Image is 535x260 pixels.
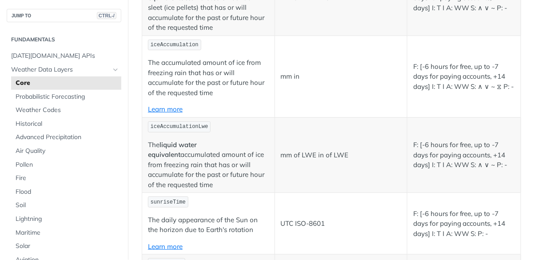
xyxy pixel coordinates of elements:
span: Weather Data Layers [11,65,110,74]
a: Pollen [11,158,121,172]
span: Lightning [16,215,119,224]
span: Solar [16,242,119,251]
a: Soil [11,199,121,212]
a: Learn more [148,242,183,251]
span: Soil [16,201,119,210]
p: The accumulated amount of ice from freezing rain that has or will accumulate for the past or futu... [148,58,269,98]
a: Probabilistic Forecasting [11,90,121,104]
span: Pollen [16,160,119,169]
span: Core [16,79,119,88]
span: Fire [16,174,119,183]
a: Weather Data LayersHide subpages for Weather Data Layers [7,63,121,76]
span: Historical [16,120,119,128]
span: [DATE][DOMAIN_NAME] APIs [11,52,119,60]
button: JUMP TOCTRL-/ [7,9,121,22]
p: The accumulated amount of ice from freezing rain that has or will accumulate for the past or futu... [148,140,269,190]
span: Air Quality [16,147,119,156]
a: Learn more [148,105,183,113]
a: Solar [11,240,121,253]
p: mm of LWE in of LWE [281,150,402,160]
span: Maritime [16,228,119,237]
p: F: [-6 hours for free, up to -7 days for paying accounts, +14 days] I: T I A: WW S: ∧ ∨ ~ P: - [413,140,515,170]
a: Weather Codes [11,104,121,117]
span: Flood [16,188,119,196]
a: [DATE][DOMAIN_NAME] APIs [7,49,121,63]
a: Maritime [11,226,121,240]
span: Probabilistic Forecasting [16,92,119,101]
a: Core [11,76,121,90]
h2: Fundamentals [7,36,121,44]
a: Lightning [11,212,121,226]
span: Weather Codes [16,106,119,115]
span: iceAccumulation [151,42,199,48]
p: mm in [281,72,402,82]
p: F: [-6 hours for free, up to -7 days for paying accounts, +14 days] I: T I A: WW S: ∧ ∨ ~ ⧖ P: - [413,62,515,92]
strong: liquid water equivalent [148,140,197,159]
a: Advanced Precipitation [11,131,121,144]
button: Hide subpages for Weather Data Layers [112,66,119,73]
a: Air Quality [11,144,121,158]
span: sunriseTime [151,199,186,205]
p: The daily appearance of the Sun on the horizon due to Earth's rotation [148,215,269,235]
a: Flood [11,185,121,199]
span: CTRL-/ [97,12,116,19]
span: iceAccumulationLwe [151,124,208,130]
a: Historical [11,117,121,131]
p: F: [-6 hours for free, up to -7 days for paying accounts, +14 days] I: T I A: WW S: P: - [413,209,515,239]
p: UTC ISO-8601 [281,219,402,229]
span: Advanced Precipitation [16,133,119,142]
a: Fire [11,172,121,185]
